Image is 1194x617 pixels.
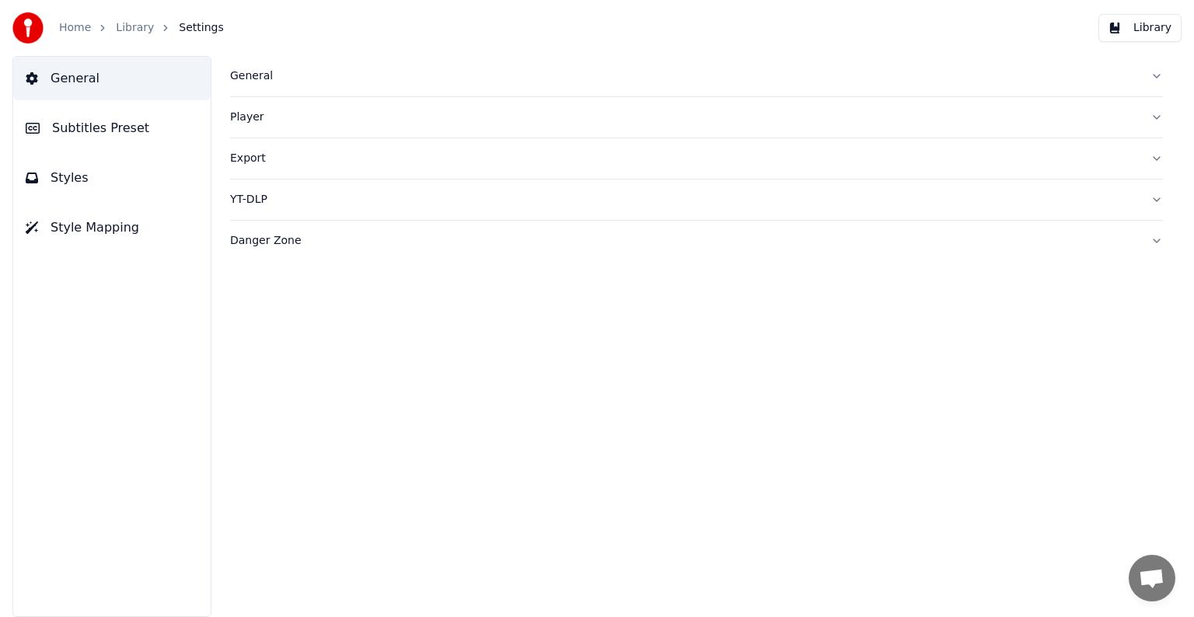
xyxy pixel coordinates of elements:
[51,218,139,237] span: Style Mapping
[51,69,99,88] span: General
[13,156,211,200] button: Styles
[13,206,211,249] button: Style Mapping
[230,221,1163,261] button: Danger Zone
[1098,14,1182,42] button: Library
[230,151,1138,166] div: Export
[230,110,1138,125] div: Player
[13,57,211,100] button: General
[230,68,1138,84] div: General
[230,56,1163,96] button: General
[230,233,1138,249] div: Danger Zone
[230,180,1163,220] button: YT-DLP
[230,138,1163,179] button: Export
[13,106,211,150] button: Subtitles Preset
[1129,555,1175,601] a: Open chat
[116,20,154,36] a: Library
[51,169,89,187] span: Styles
[59,20,224,36] nav: breadcrumb
[12,12,44,44] img: youka
[230,192,1138,207] div: YT-DLP
[52,119,149,138] span: Subtitles Preset
[179,20,223,36] span: Settings
[59,20,91,36] a: Home
[230,97,1163,138] button: Player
